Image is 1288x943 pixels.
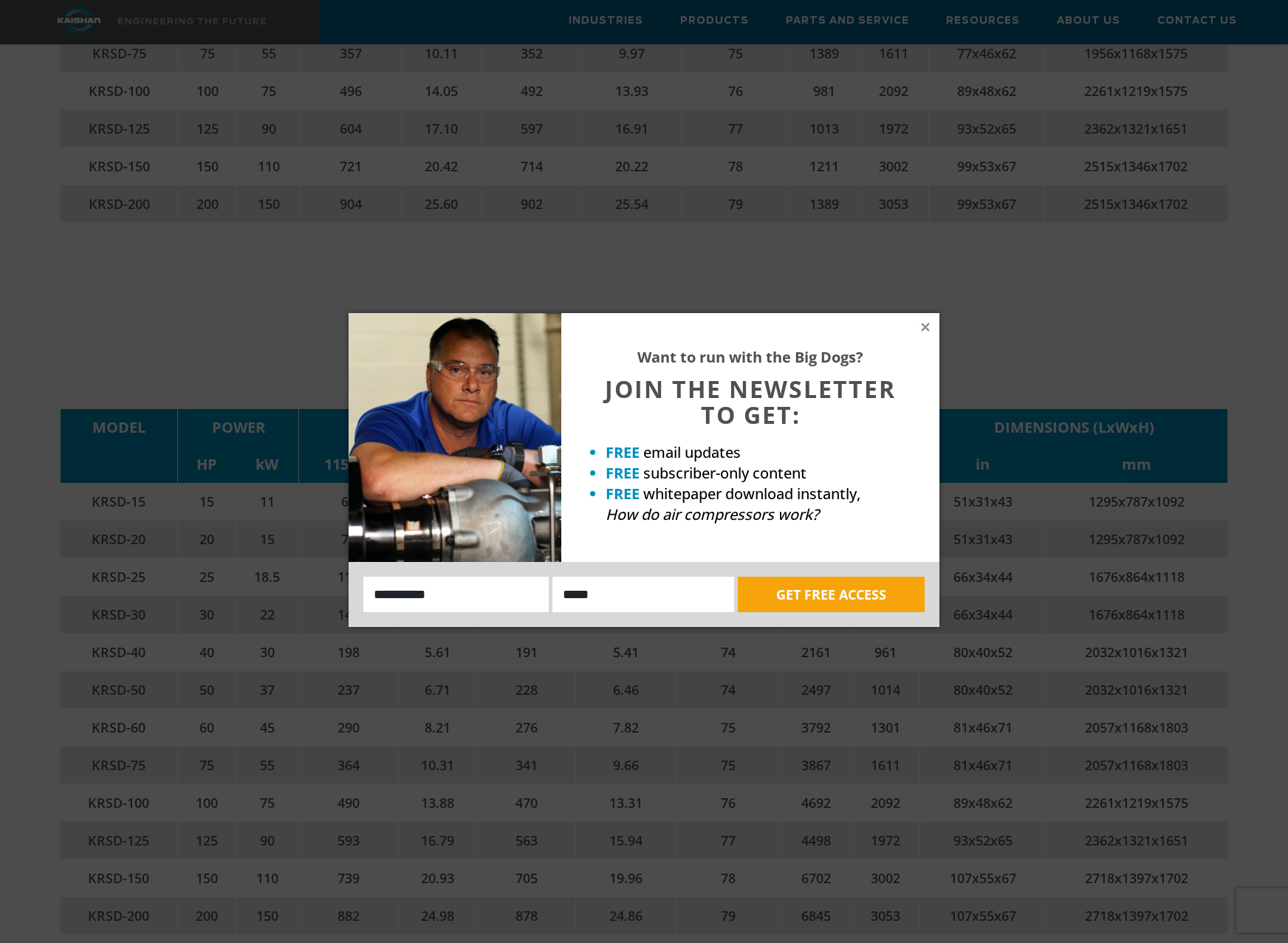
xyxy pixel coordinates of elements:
span: whitepaper download instantly, [643,484,860,504]
span: email updates [643,442,741,462]
span: JOIN THE NEWSLETTER TO GET: [605,373,896,431]
strong: FREE [606,484,640,504]
span: subscriber-only content [643,463,806,483]
button: Close [919,320,932,334]
strong: Want to run with the Big Dogs? [637,347,863,367]
strong: FREE [606,442,640,462]
button: GET FREE ACCESS [738,577,925,612]
input: Email [552,577,734,612]
em: How do air compressors work? [606,504,819,524]
strong: FREE [606,463,640,483]
input: Name: [363,577,549,612]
